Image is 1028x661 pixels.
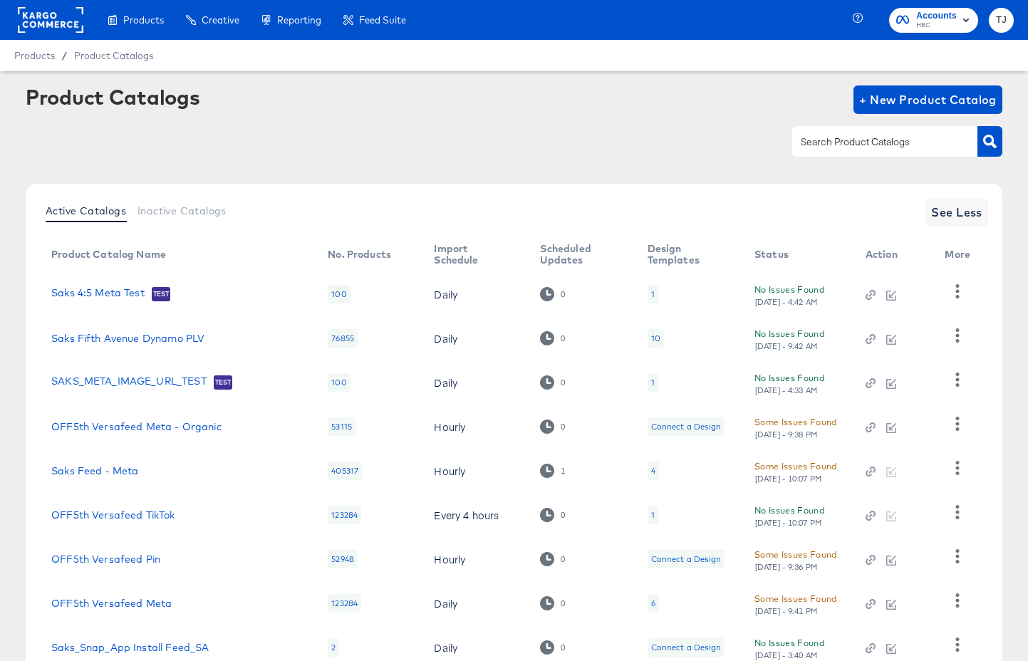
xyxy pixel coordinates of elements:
[51,375,207,390] a: SAKS_META_IMAGE_URL_TEST
[560,289,566,299] div: 0
[328,249,391,260] div: No. Products
[51,642,209,653] a: Saks_Snap_App Install Feed_SA
[540,596,565,610] div: 0
[560,554,566,564] div: 0
[434,243,512,266] div: Import Schedule
[540,420,565,433] div: 0
[648,417,725,436] div: Connect a Design
[51,249,166,260] div: Product Catalog Name
[123,14,164,26] span: Products
[560,422,566,432] div: 0
[422,493,529,537] td: Every 4 hours
[651,509,655,521] div: 1
[51,598,172,609] a: OFF5th Versafeed Meta
[648,462,659,480] div: 4
[995,12,1008,28] span: TJ
[540,287,565,301] div: 0
[51,553,160,565] a: OFF5th Versafeed Pin
[328,285,350,303] div: 100
[754,591,837,616] button: Some Issues Found[DATE] - 9:41 PM
[754,415,837,439] button: Some Issues Found[DATE] - 9:38 PM
[560,378,566,387] div: 0
[328,506,361,524] div: 123284
[989,8,1014,33] button: TJ
[328,638,339,657] div: 2
[560,510,566,520] div: 0
[651,288,655,300] div: 1
[648,594,659,613] div: 6
[51,465,138,477] a: Saks Feed - Meta
[854,238,934,272] th: Action
[925,198,988,227] button: See Less
[743,238,854,272] th: Status
[754,562,819,572] div: [DATE] - 9:36 PM
[853,85,1002,114] button: + New Product Catalog
[51,333,204,344] a: Saks Fifth Avenue Dynamo PLV
[560,333,566,343] div: 0
[651,377,655,388] div: 1
[540,464,565,477] div: 1
[651,421,721,432] div: Connect a Design
[328,329,358,348] div: 76855
[422,272,529,316] td: Daily
[648,329,664,348] div: 10
[754,547,837,572] button: Some Issues Found[DATE] - 9:36 PM
[754,430,819,439] div: [DATE] - 9:38 PM
[754,459,837,484] button: Some Issues Found[DATE] - 10:07 PM
[540,552,565,566] div: 0
[754,459,837,474] div: Some Issues Found
[560,642,566,652] div: 0
[651,642,721,653] div: Connect a Design
[328,373,350,392] div: 100
[648,506,658,524] div: 1
[648,550,725,568] div: Connect a Design
[137,205,227,217] span: Inactive Catalogs
[422,316,529,360] td: Daily
[754,606,819,616] div: [DATE] - 9:41 PM
[651,465,655,477] div: 4
[540,331,565,345] div: 0
[422,405,529,449] td: Hourly
[14,50,55,61] span: Products
[51,287,145,301] a: Saks 4:5 Meta Test
[152,288,171,300] span: Test
[931,202,982,222] span: See Less
[422,449,529,493] td: Hourly
[328,550,358,568] div: 52948
[51,421,222,432] a: OFF5th Versafeed Meta - Organic
[214,377,233,388] span: Test
[648,373,658,392] div: 1
[648,638,725,657] div: Connect a Design
[26,85,199,108] div: Product Catalogs
[651,598,655,609] div: 6
[798,134,950,150] input: Search Product Catalogs
[202,14,239,26] span: Creative
[540,640,565,654] div: 0
[51,509,175,521] a: OFF5th Versafeed TikTok
[754,415,837,430] div: Some Issues Found
[560,466,566,476] div: 1
[648,243,726,266] div: Design Templates
[46,205,126,217] span: Active Catalogs
[859,90,997,110] span: + New Product Catalog
[916,9,957,24] span: Accounts
[754,547,837,562] div: Some Issues Found
[540,375,565,389] div: 0
[328,594,361,613] div: 123284
[422,360,529,405] td: Daily
[540,508,565,521] div: 0
[933,238,987,272] th: More
[328,417,355,436] div: 53115
[560,598,566,608] div: 0
[651,333,660,344] div: 10
[74,50,153,61] a: Product Catalogs
[916,20,957,31] span: HBC
[359,14,406,26] span: Feed Suite
[55,50,74,61] span: /
[422,581,529,625] td: Daily
[648,285,658,303] div: 1
[754,591,837,606] div: Some Issues Found
[754,474,823,484] div: [DATE] - 10:07 PM
[422,537,529,581] td: Hourly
